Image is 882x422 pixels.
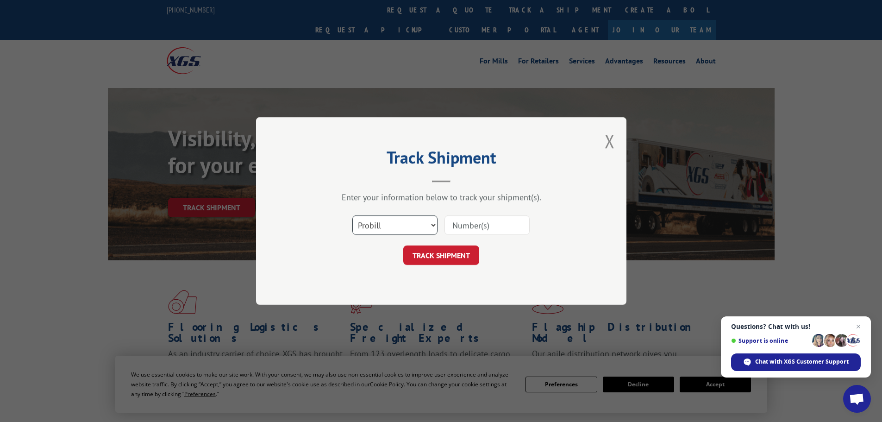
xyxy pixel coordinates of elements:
[605,129,615,153] button: Close modal
[853,321,864,332] span: Close chat
[302,151,580,169] h2: Track Shipment
[731,353,861,371] div: Chat with XGS Customer Support
[731,337,809,344] span: Support is online
[755,358,849,366] span: Chat with XGS Customer Support
[731,323,861,330] span: Questions? Chat with us!
[302,192,580,202] div: Enter your information below to track your shipment(s).
[843,385,871,413] div: Open chat
[444,215,530,235] input: Number(s)
[403,246,479,265] button: TRACK SHIPMENT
